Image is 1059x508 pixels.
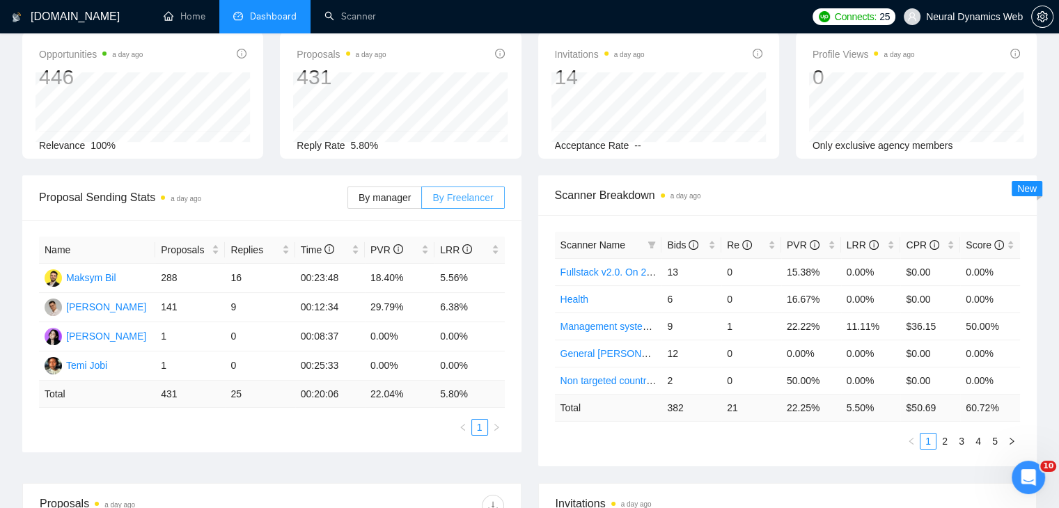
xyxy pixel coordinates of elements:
td: 5.50 % [841,394,901,421]
td: 11.11% [841,312,901,340]
div: 431 [297,64,386,90]
span: Profile Views [813,46,915,63]
button: left [903,433,920,450]
iframe: Intercom live chat [1012,461,1045,494]
td: 0 [721,285,781,312]
td: 5.56% [434,264,504,293]
td: 13 [661,258,721,285]
td: 0 [721,258,781,285]
time: a day ago [621,500,652,508]
span: info-circle [324,244,334,254]
th: Replies [225,237,295,264]
span: Invitations [555,46,645,63]
td: 22.04 % [365,381,434,408]
span: left [459,423,467,431]
img: T [45,357,62,374]
time: a day ago [171,195,201,203]
td: 50.00% [781,367,841,394]
span: 25 [879,9,890,24]
a: 2 [937,434,952,449]
a: 1 [472,420,487,435]
span: filter [645,235,659,255]
span: Replies [230,242,279,257]
time: a day ago [884,51,914,58]
span: Proposals [297,46,386,63]
span: PVR [370,244,403,255]
td: 50.00% [960,312,1020,340]
td: 0.00% [960,258,1020,285]
td: 6 [661,285,721,312]
th: Proposals [155,237,225,264]
td: 16.67% [781,285,841,312]
li: Previous Page [455,419,471,436]
a: 4 [971,434,986,449]
td: $0.00 [900,285,960,312]
a: Management system v2.0. On [560,321,691,332]
td: 1 [721,312,781,340]
span: info-circle [929,240,939,250]
li: 4 [970,433,987,450]
div: [PERSON_NAME] [66,328,146,344]
td: 00:23:48 [295,264,365,293]
a: MK[PERSON_NAME] [45,301,146,312]
td: 0 [225,351,295,381]
td: 25 [225,381,295,408]
span: right [1007,437,1016,445]
span: dashboard [233,11,243,21]
span: Proposal Sending Stats [39,189,347,206]
td: 9 [225,293,295,322]
span: Only exclusive agency members [813,140,953,151]
div: 14 [555,64,645,90]
img: MB [45,269,62,287]
img: upwork-logo.png [819,11,830,22]
td: 0 [721,367,781,394]
td: 0.00% [781,340,841,367]
td: 1 [155,322,225,351]
span: info-circle [393,244,403,254]
button: right [1003,433,1020,450]
td: 0.00% [960,285,1020,312]
td: 21 [721,394,781,421]
th: Name [39,237,155,264]
div: Temi Jobi [66,358,107,373]
a: Fullstack v2.0. On 25.07-01 boost [560,267,706,278]
span: New [1017,183,1037,194]
span: 5.80% [351,140,379,151]
td: 0.00% [365,322,434,351]
time: a day ago [112,51,143,58]
td: 0 [225,322,295,351]
a: TTemi Jobi [45,359,107,370]
div: [PERSON_NAME] [66,299,146,315]
td: 00:12:34 [295,293,365,322]
li: Previous Page [903,433,920,450]
span: info-circle [753,49,762,58]
td: 0.00% [365,351,434,381]
a: Non targeted countries Web application v2.0. On [560,375,771,386]
span: info-circle [495,49,505,58]
li: 5 [987,433,1003,450]
td: 0.00% [434,351,504,381]
td: 0 [721,340,781,367]
button: setting [1031,6,1053,28]
td: 15.38% [781,258,841,285]
a: 1 [920,434,936,449]
td: Total [39,381,155,408]
time: a day ago [670,192,701,200]
a: setting [1031,11,1053,22]
td: 0.00% [841,340,901,367]
td: 00:08:37 [295,322,365,351]
div: 446 [39,64,143,90]
span: 100% [91,140,116,151]
span: Scanner Breakdown [555,186,1021,204]
td: 0.00% [960,340,1020,367]
a: General [PERSON_NAME] | FastAPI v2.0. On [560,348,760,359]
td: 1 [155,351,225,381]
span: Reply Rate [297,140,345,151]
td: 0.00% [841,285,901,312]
td: 00:25:33 [295,351,365,381]
span: Score [966,239,1003,251]
td: 2 [661,367,721,394]
span: Time [301,244,334,255]
td: 00:20:06 [295,381,365,408]
td: 22.25 % [781,394,841,421]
